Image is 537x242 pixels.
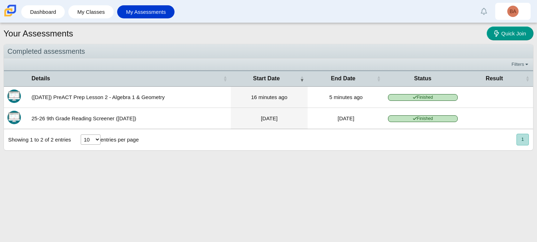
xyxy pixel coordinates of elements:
[329,94,362,100] time: Sep 29, 2025 at 1:51 PM
[72,5,110,18] a: My Classes
[300,75,304,82] span: Start Date : Activate to remove sorting
[28,108,231,129] td: 25-26 9th Grade Reading Screener ([DATE])
[311,75,375,82] span: End Date
[495,3,531,20] a: BA
[4,129,71,150] div: Showing 1 to 2 of 2 entries
[476,4,492,19] a: Alerts
[388,115,458,122] span: Finished
[465,75,524,82] span: Result
[7,90,21,103] img: Itembank
[516,134,529,145] button: 1
[388,75,458,82] span: Status
[7,111,21,124] img: Itembank
[101,137,139,143] label: entries per page
[388,94,458,101] span: Finished
[223,75,227,82] span: Details : Activate to sort
[516,134,529,145] nav: pagination
[510,9,516,14] span: BA
[121,5,171,18] a: My Assessments
[487,27,533,40] a: Quick Join
[28,87,231,108] td: ([DATE]) PreACT Prep Lesson 2 - Algebra 1 & Geometry
[3,3,18,18] img: Carmen School of Science & Technology
[525,75,530,82] span: Result : Activate to sort
[3,13,18,19] a: Carmen School of Science & Technology
[234,75,298,82] span: Start Date
[338,115,354,121] time: Aug 21, 2025 at 12:05 PM
[4,28,73,40] h1: Your Assessments
[25,5,61,18] a: Dashboard
[377,75,381,82] span: End Date : Activate to sort
[251,94,287,100] time: Sep 29, 2025 at 1:41 PM
[32,75,222,82] span: Details
[261,115,278,121] time: Aug 21, 2025 at 11:49 AM
[4,44,533,59] div: Completed assessments
[510,61,531,68] a: Filters
[501,30,526,36] span: Quick Join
